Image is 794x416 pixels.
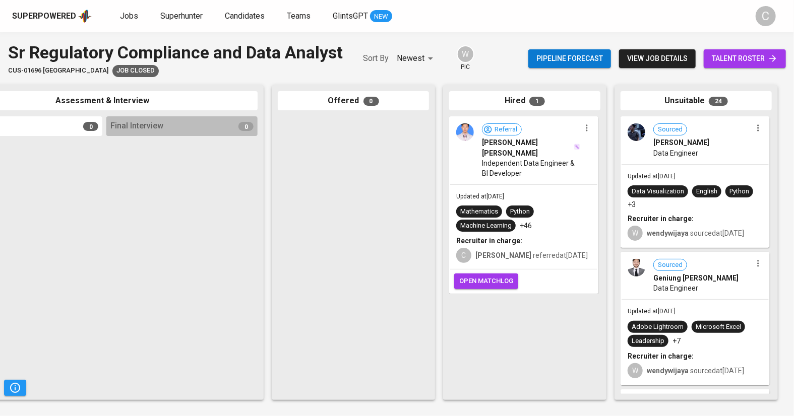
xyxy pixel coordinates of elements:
span: Data Engineer [653,148,698,158]
span: 0 [83,122,98,131]
b: Recruiter in charge: [628,352,694,360]
span: CUS-01696 [GEOGRAPHIC_DATA] [8,66,108,76]
span: sourced at [DATE] [647,367,744,375]
img: 6cbe6cacde68c3e8c274d4e34b143742.jpg [628,123,645,141]
a: Superhunter [160,10,205,23]
span: [PERSON_NAME] [PERSON_NAME] [482,137,573,158]
div: Leadership [632,336,664,346]
div: Newest [397,49,437,68]
img: app logo [78,9,92,24]
div: C [456,248,471,263]
div: pic [457,45,474,72]
div: Python [510,207,530,217]
span: Superhunter [160,11,203,21]
div: W [457,45,474,63]
img: f1067bdb9b83ca4ab50794d731252f41.jpeg [628,259,645,276]
span: 24 [709,97,728,106]
p: +46 [520,221,532,231]
button: Pipeline Triggers [4,380,26,396]
b: Recruiter in charge: [456,237,522,245]
img: 4c7b431e8e0d5e2eba32fab2e1d34250.jpg [456,123,474,141]
span: Final Interview [110,120,163,132]
span: Updated at [DATE] [628,308,676,315]
span: Pipeline forecast [536,52,603,65]
div: Offered [278,91,429,111]
div: Mathematics [460,207,498,217]
span: Jobs [120,11,138,21]
span: Job Closed [112,66,159,76]
span: 0 [238,122,254,131]
a: talent roster [704,49,786,68]
span: [PERSON_NAME] [653,137,709,148]
div: Job already placed by Glints [112,65,159,77]
a: Superpoweredapp logo [12,9,92,24]
span: Sourced [654,260,687,270]
p: +3 [628,199,636,210]
b: [PERSON_NAME] [475,251,531,259]
span: referred at [DATE] [475,251,588,259]
div: English [696,187,717,196]
button: Pipeline forecast [528,49,611,68]
div: W [628,226,643,241]
div: Microsoft Excel [696,322,741,332]
div: W [628,363,643,378]
span: Teams [287,11,311,21]
span: sourced at [DATE] [647,229,744,237]
b: wendywijaya [647,229,689,237]
img: magic_wand.svg [574,144,580,150]
span: Independent Data Engineer & BI Developer [482,158,580,178]
b: Recruiter in charge: [628,215,694,223]
span: talent roster [712,52,778,65]
p: Newest [397,52,424,64]
div: Sr Regulatory Compliance and Data Analyst [8,40,343,65]
span: 0 [363,97,379,106]
span: GlintsGPT [333,11,368,21]
span: Sourced [654,125,687,134]
div: Adobe Lightroom [632,322,684,332]
span: view job details [627,52,688,65]
div: Python [729,187,749,196]
button: open matchlog [454,273,518,289]
a: Jobs [120,10,140,23]
a: Candidates [225,10,267,23]
b: wendywijaya [647,367,689,375]
p: Sort By [363,52,389,64]
span: 1 [529,97,545,106]
button: view job details [619,49,696,68]
span: Data Engineer [653,283,698,293]
div: Data Visualization [632,187,684,196]
div: Superpowered [12,11,76,22]
span: Updated at [DATE] [456,193,504,200]
span: NEW [370,12,392,22]
p: +7 [673,336,681,346]
span: Updated at [DATE] [628,173,676,180]
div: C [756,6,776,26]
a: Teams [287,10,313,23]
div: Machine Learning [460,221,512,231]
div: Hired [449,91,600,111]
span: Candidates [225,11,265,21]
div: Unsuitable [621,91,772,111]
span: Referral [491,125,521,134]
span: Geniung [PERSON_NAME] [653,273,739,283]
span: open matchlog [459,275,513,287]
a: GlintsGPT NEW [333,10,392,23]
